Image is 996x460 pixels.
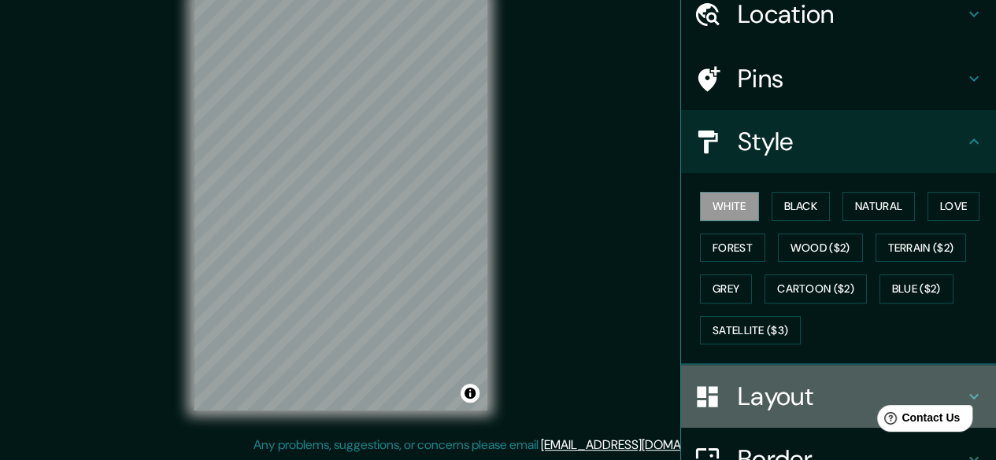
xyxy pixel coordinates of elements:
button: Forest [700,234,765,263]
h4: Pins [738,63,965,94]
button: Terrain ($2) [876,234,967,263]
div: Style [681,110,996,173]
button: Love [928,192,979,221]
p: Any problems, suggestions, or concerns please email . [254,436,738,454]
h4: Style [738,126,965,157]
div: Layout [681,365,996,428]
button: Blue ($2) [879,274,953,304]
button: Grey [700,274,752,304]
button: Cartoon ($2) [765,274,867,304]
button: Satellite ($3) [700,316,801,345]
button: Wood ($2) [778,234,863,263]
button: Black [772,192,831,221]
h4: Layout [738,381,965,412]
div: Pins [681,47,996,110]
iframe: Help widget launcher [856,399,979,443]
a: [EMAIL_ADDRESS][DOMAIN_NAME] [541,436,735,453]
button: Natural [842,192,915,221]
button: Toggle attribution [461,384,479,403]
button: White [700,192,759,221]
